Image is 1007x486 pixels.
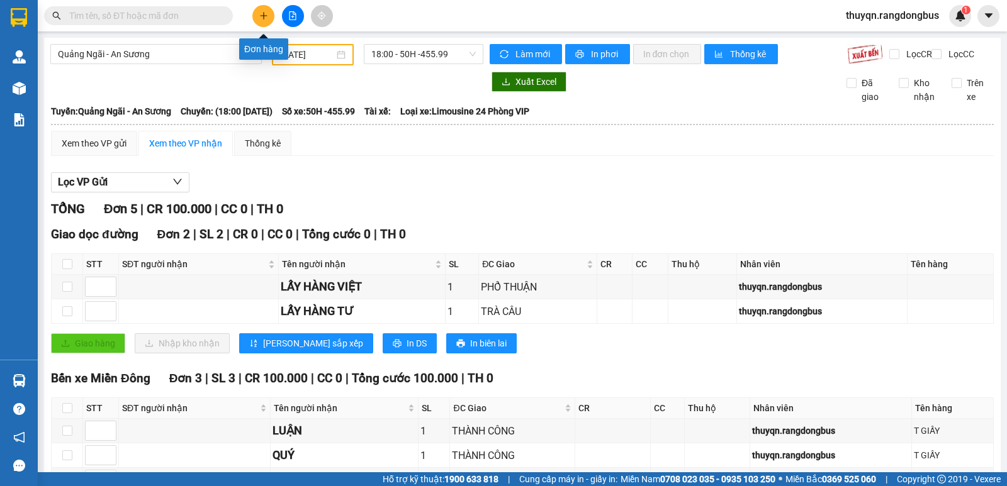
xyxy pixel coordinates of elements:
[456,339,465,349] span: printer
[122,401,257,415] span: SĐT người nhận
[714,50,725,60] span: bar-chart
[651,398,685,419] th: CC
[407,336,427,350] span: In DS
[909,76,942,104] span: Kho nhận
[13,50,26,64] img: warehouse-icon
[420,423,447,439] div: 1
[452,423,572,439] div: THÀNH CÔNG
[886,472,887,486] span: |
[955,10,966,21] img: icon-new-feature
[490,44,562,64] button: syncLàm mới
[83,398,119,419] th: STT
[591,47,620,61] span: In phơi
[752,424,910,438] div: thuyqn.rangdongbus
[288,11,297,20] span: file-add
[280,48,335,62] input: 11/09/2025
[227,227,230,241] span: |
[364,104,391,118] span: Tài xế:
[752,448,910,462] div: thuyqn.rangdongbus
[205,371,208,385] span: |
[282,5,304,27] button: file-add
[271,419,419,443] td: LUẬN
[371,45,475,64] span: 18:00 - 50H -455.99
[13,113,26,126] img: solution-icon
[13,403,25,415] span: question-circle
[515,47,552,61] span: Làm mới
[502,77,510,87] span: download
[296,227,299,241] span: |
[282,104,355,118] span: Số xe: 50H -455.99
[444,474,498,484] strong: 1900 633 818
[317,371,342,385] span: CC 0
[51,201,85,216] span: TỔNG
[419,398,450,419] th: SL
[274,401,405,415] span: Tên người nhận
[750,398,913,419] th: Nhân viên
[172,177,183,187] span: down
[660,474,775,484] strong: 0708 023 035 - 0935 103 250
[58,174,108,190] span: Lọc VP Gửi
[779,477,782,482] span: ⚪️
[279,299,446,324] td: LẤY HÀNG TƯ
[169,371,203,385] span: Đơn 3
[519,472,617,486] span: Cung cấp máy in - giấy in:
[374,227,377,241] span: |
[962,6,970,14] sup: 1
[380,227,406,241] span: TH 0
[51,172,189,192] button: Lọc VP Gửi
[51,227,138,241] span: Giao dọc đường
[245,371,308,385] span: CR 100.000
[135,333,230,353] button: downloadNhập kho nhận
[157,227,191,241] span: Đơn 2
[481,304,594,319] div: TRÀ CÂU
[482,257,583,271] span: ĐC Giao
[857,76,889,104] span: Đã giao
[271,443,419,468] td: QUÝ
[311,5,333,27] button: aim
[575,50,586,60] span: printer
[400,104,529,118] span: Loại xe: Limousine 24 Phòng VIP
[481,279,594,295] div: PHỔ THUẬN
[914,424,991,438] div: T GIẤY
[181,104,273,118] span: Chuyến: (18:00 [DATE])
[447,304,476,319] div: 1
[104,201,137,216] span: Đơn 5
[565,44,630,64] button: printerIn phơi
[633,254,668,275] th: CC
[13,82,26,95] img: warehouse-icon
[785,472,876,486] span: Miền Bắc
[461,371,464,385] span: |
[273,446,416,464] div: QUÝ
[621,472,775,486] span: Miền Nam
[51,333,125,353] button: uploadGiao hàng
[250,201,254,216] span: |
[259,11,268,20] span: plus
[263,336,363,350] span: [PERSON_NAME] sắp xếp
[62,136,127,150] div: Xem theo VP gửi
[13,374,26,387] img: warehouse-icon
[836,8,949,23] span: thuyqn.rangdongbus
[257,201,283,216] span: TH 0
[58,45,254,64] span: Quảng Ngãi - An Sương
[311,371,314,385] span: |
[983,10,994,21] span: caret-down
[221,201,247,216] span: CC 0
[69,9,218,23] input: Tìm tên, số ĐT hoặc mã đơn
[393,339,402,349] span: printer
[233,227,258,241] span: CR 0
[452,448,572,463] div: THÀNH CÔNG
[847,44,883,64] img: 9k=
[245,136,281,150] div: Thống kê
[302,227,371,241] span: Tổng cước 0
[964,6,968,14] span: 1
[346,371,349,385] span: |
[51,106,171,116] b: Tuyến: Quảng Ngãi - An Sương
[704,44,778,64] button: bar-chartThống kê
[508,472,510,486] span: |
[730,47,768,61] span: Thống kê
[149,136,222,150] div: Xem theo VP nhận
[51,371,150,385] span: Bến xe Miền Đông
[282,257,432,271] span: Tên người nhận
[575,398,651,419] th: CR
[11,8,27,27] img: logo-vxr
